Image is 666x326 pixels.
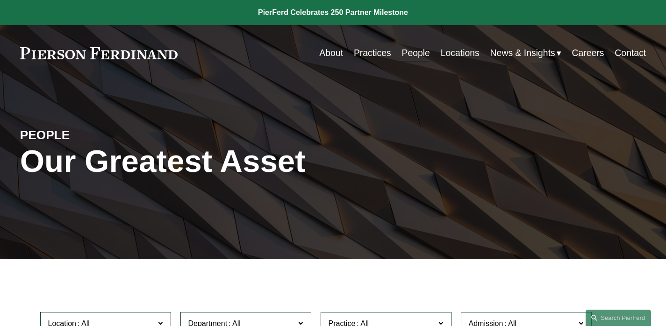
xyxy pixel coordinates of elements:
a: Search this site [586,310,651,326]
a: Contact [615,44,646,62]
a: Practices [354,44,391,62]
h4: PEOPLE [20,128,177,143]
a: Locations [441,44,480,62]
a: Careers [572,44,604,62]
a: About [319,44,343,62]
a: People [401,44,430,62]
a: folder dropdown [490,44,561,62]
span: News & Insights [490,45,555,61]
h1: Our Greatest Asset [20,143,437,179]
